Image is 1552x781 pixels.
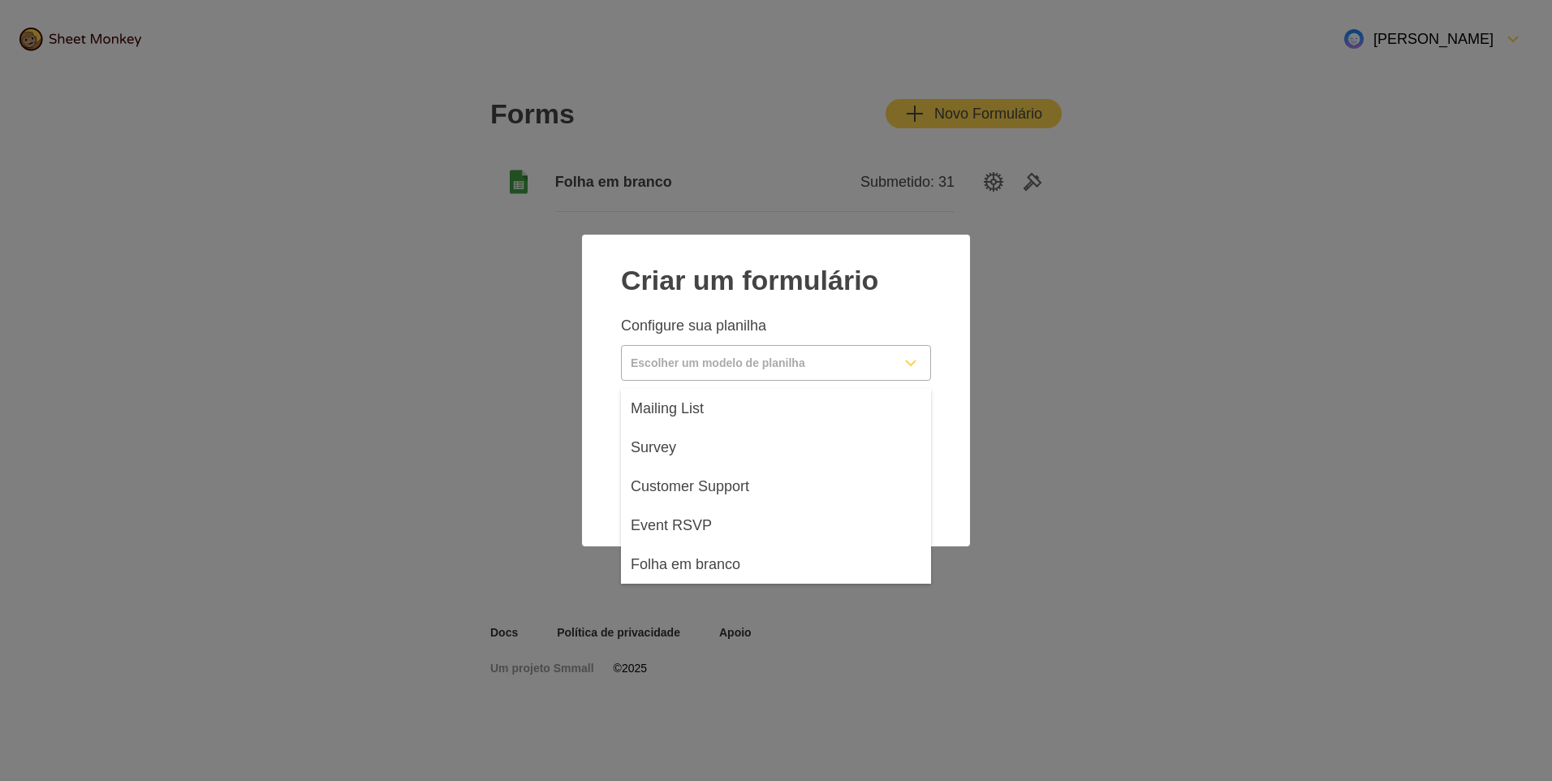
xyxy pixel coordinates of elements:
span: Event RSVP [631,516,712,535]
p: Configure sua planilha [621,316,931,335]
span: Mailing List [631,399,704,418]
span: Survey [631,438,676,457]
input: Escolher um modelo de planilha [622,346,891,380]
svg: FormDown [901,353,920,373]
span: Customer Support [631,477,749,496]
h2: Criar um formulário [621,254,931,296]
button: Escolher um modelo de planilha [621,345,931,381]
span: Folha em branco [631,554,740,574]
